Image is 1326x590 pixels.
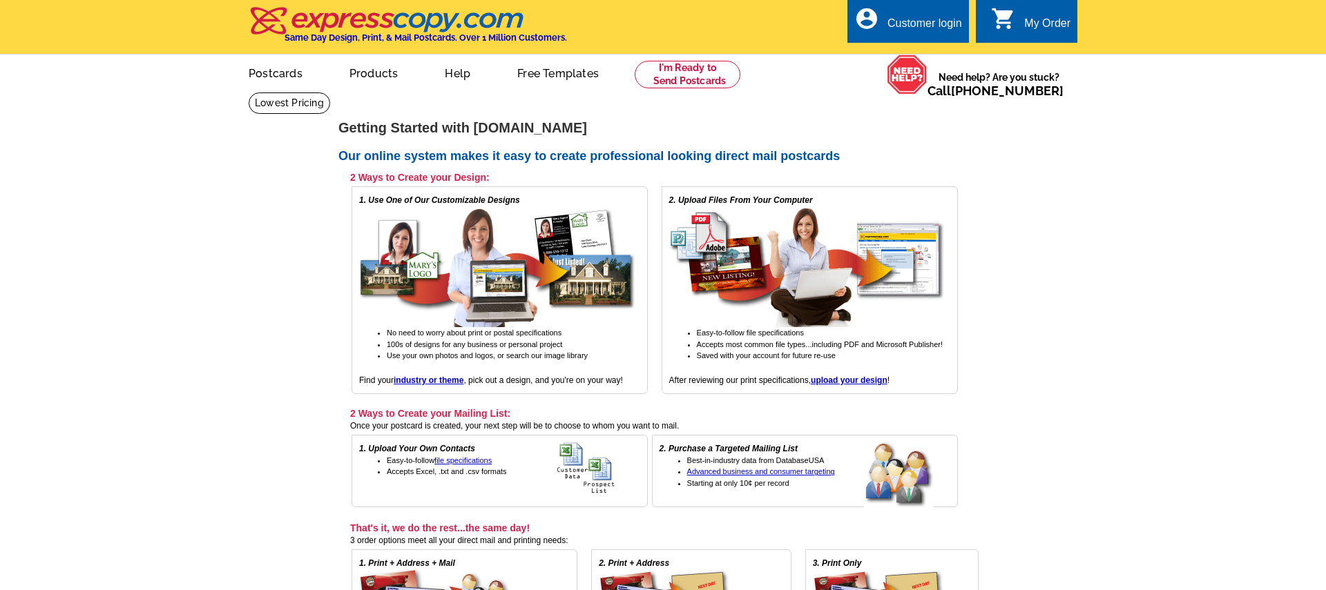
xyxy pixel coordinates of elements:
[864,442,950,509] img: buy a targeted mailing list
[359,444,475,453] em: 1. Upload Your Own Contacts
[697,351,836,360] span: Saved with your account for future re-use
[350,535,568,545] span: 3 order options meet all your direct mail and printing needs:
[1024,17,1070,37] div: My Order
[359,206,635,327] img: free online postcard designs
[423,56,492,88] a: Help
[387,467,507,475] span: Accepts Excel, .txt and .csv formats
[887,17,962,37] div: Customer login
[350,171,958,184] h3: 2 Ways to Create your Design:
[495,56,621,88] a: Free Templates
[350,407,958,420] h3: 2 Ways to Create your Mailing List:
[811,375,887,385] a: upload your design
[697,328,804,337] span: Easy-to-follow file specifications
[557,442,640,494] img: upload your own address list for free
[687,479,789,487] span: Starting at only 10¢ per record
[350,421,679,431] span: Once your postcard is created, your next step will be to choose to whom you want to mail.
[660,444,798,453] em: 2. Purchase a Targeted Mailing List
[338,121,988,135] h1: Getting Started with [DOMAIN_NAME]
[434,456,492,464] a: file specifications
[669,375,890,385] span: After reviewing our print specifications, !
[991,15,1070,32] a: shopping_cart My Order
[687,456,825,464] span: Best-in-industry data from DatabaseUSA
[387,340,562,348] span: 100s of designs for any business or personal project
[813,558,862,568] em: 3. Print Only
[854,6,879,31] i: account_circle
[387,456,492,464] span: Easy-to-follow
[599,558,669,568] em: 2. Print + Address
[669,195,813,205] em: 2. Upload Files From Your Computer
[227,56,325,88] a: Postcards
[951,83,1064,98] a: [PHONE_NUMBER]
[338,149,988,164] h2: Our online system makes it easy to create professional looking direct mail postcards
[687,467,835,475] a: Advanced business and consumer targeting
[249,17,567,43] a: Same Day Design, Print, & Mail Postcards. Over 1 Million Customers.
[854,15,962,32] a: account_circle Customer login
[387,351,588,360] span: Use your own photos and logos, or search our image library
[928,70,1070,98] span: Need help? Are you stuck?
[887,55,928,95] img: help
[359,558,455,568] em: 1. Print + Address + Mail
[394,375,463,385] a: industry or theme
[359,375,623,385] span: Find your , pick out a design, and you're on your way!
[928,83,1064,98] span: Call
[285,32,567,43] h4: Same Day Design, Print, & Mail Postcards. Over 1 Million Customers.
[669,206,945,327] img: upload your own design for free
[350,522,979,534] h3: That's it, we do the rest...the same day!
[991,6,1016,31] i: shopping_cart
[697,340,943,348] span: Accepts most common file types...including PDF and Microsoft Publisher!
[359,195,520,205] em: 1. Use One of Our Customizable Designs
[327,56,421,88] a: Products
[387,328,561,337] span: No need to worry about print or postal specifications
